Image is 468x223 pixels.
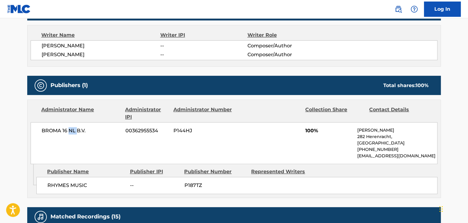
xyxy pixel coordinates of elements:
[125,127,169,134] span: 00362955534
[173,106,232,121] div: Administrator Number
[184,168,247,175] div: Publisher Number
[357,133,437,140] p: 282 Herenracht,
[383,82,429,89] div: Total shares:
[439,200,443,218] div: Drag
[37,82,44,89] img: Publishers
[50,82,88,89] h5: Publishers (1)
[437,194,468,223] iframe: Chat Widget
[357,127,437,133] p: [PERSON_NAME]
[416,82,429,88] span: 100 %
[357,153,437,159] p: [EMAIL_ADDRESS][DOMAIN_NAME]
[247,31,326,39] div: Writer Role
[7,5,31,13] img: MLC Logo
[125,106,169,121] div: Administrator IPI
[251,168,314,175] div: Represented Writers
[42,127,121,134] span: BROMA 16 NL B.V.
[247,51,326,58] span: Composer/Author
[160,42,247,49] span: --
[42,51,160,58] span: [PERSON_NAME]
[357,140,437,146] p: [GEOGRAPHIC_DATA]
[184,182,247,189] span: P187TZ
[369,106,429,121] div: Contact Details
[41,31,160,39] div: Writer Name
[173,127,233,134] span: P144HJ
[408,3,420,15] div: Help
[395,5,402,13] img: search
[410,5,418,13] img: help
[37,213,44,221] img: Matched Recordings
[305,127,353,134] span: 100%
[41,106,121,121] div: Administrator Name
[305,106,365,121] div: Collection Share
[392,3,404,15] a: Public Search
[130,168,180,175] div: Publisher IPI
[247,42,326,49] span: Composer/Author
[47,182,125,189] span: RHYMES MUSIC
[160,51,247,58] span: --
[47,168,125,175] div: Publisher Name
[130,182,180,189] span: --
[357,146,437,153] p: [PHONE_NUMBER]
[42,42,160,49] span: [PERSON_NAME]
[50,213,121,220] h5: Matched Recordings (15)
[424,2,461,17] a: Log In
[160,31,247,39] div: Writer IPI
